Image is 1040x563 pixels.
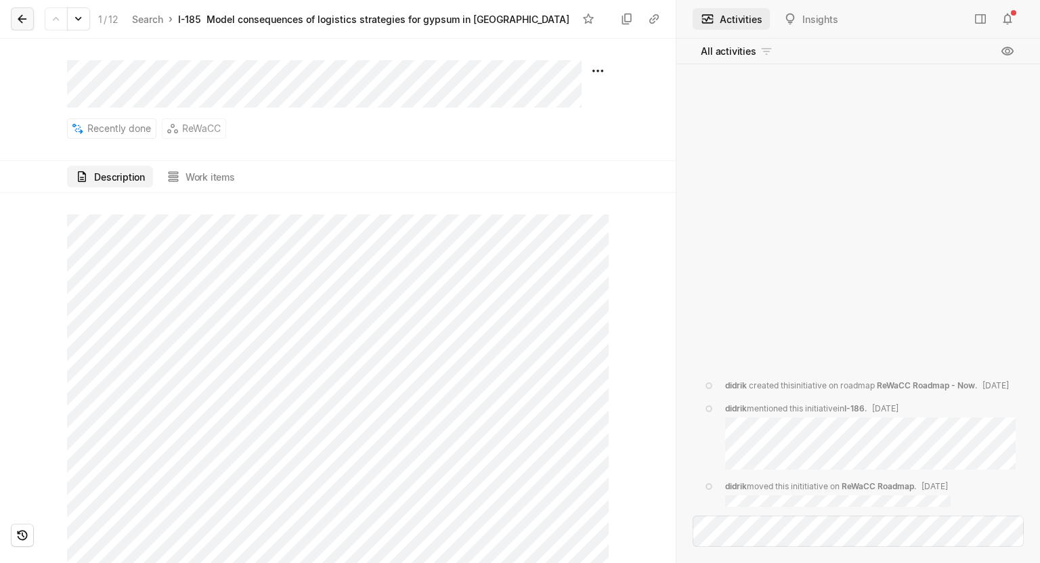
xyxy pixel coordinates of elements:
[842,481,914,491] span: ReWaCC Roadmap
[129,10,166,28] a: Search
[104,14,107,25] span: /
[725,481,747,491] span: didrik
[877,380,975,390] span: ReWaCC Roadmap - Now
[67,166,153,187] button: Description
[725,380,747,390] span: didrik
[725,403,747,413] span: didrik
[98,12,118,26] div: 1 12
[178,12,201,26] div: I-185
[922,481,948,491] span: [DATE]
[725,403,1016,470] div: mentioned this initiative in .
[182,119,221,138] span: ReWaCC
[725,380,1009,392] div: created this initiative on roadmap .
[676,398,1040,475] a: didrikmentioned this initiativeinI-186.[DATE]
[693,8,770,30] button: Activities
[169,12,173,26] div: ›
[207,12,569,26] div: Model consequences of logistics strategies for gypsum in [GEOGRAPHIC_DATA]
[87,119,151,138] span: Recently done
[872,403,898,413] span: [DATE]
[725,480,951,507] div: moved this inititiative on .
[844,403,865,413] a: I-186
[701,44,756,58] span: All activities
[693,41,781,62] button: All activities
[158,166,243,187] button: Work items
[775,8,846,30] button: Insights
